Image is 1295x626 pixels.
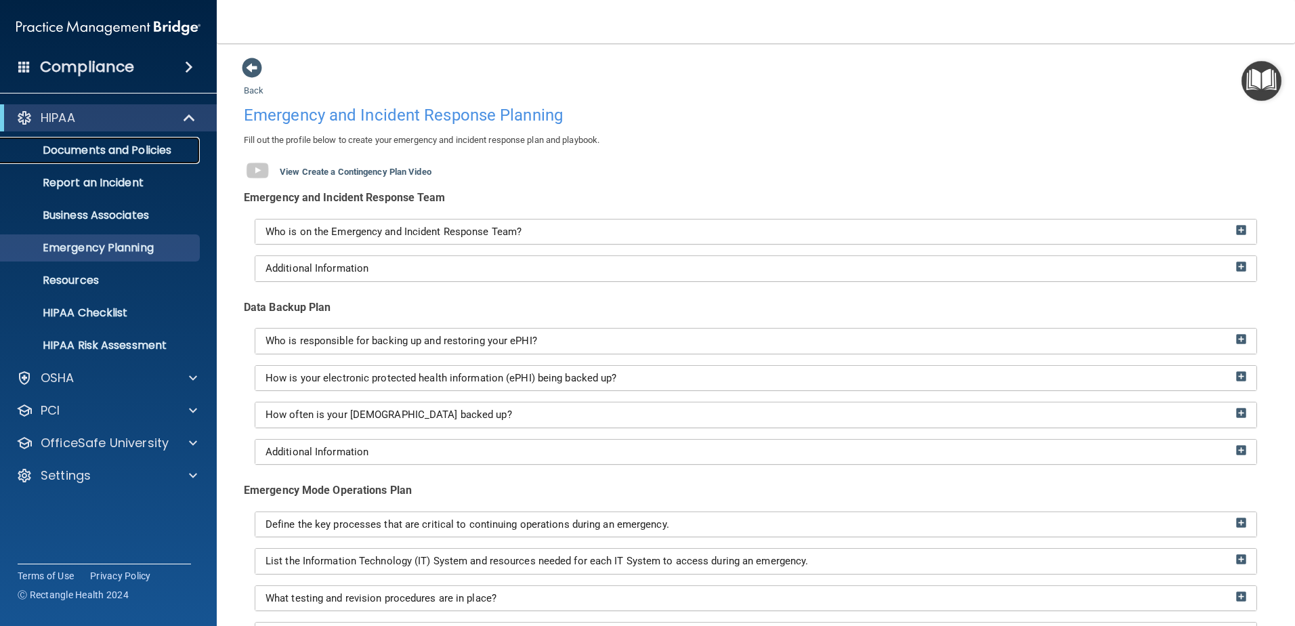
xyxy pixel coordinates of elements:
p: HIPAA [41,110,75,126]
a: Terms of Use [18,569,74,583]
p: HIPAA Checklist [9,306,194,320]
img: PMB logo [16,14,200,41]
p: PCI [41,402,60,419]
span: Who is responsible for backing up and restoring your ePHI? [266,335,537,347]
img: ic_add_box.75fa564c.png [1236,591,1246,602]
a: How often is your [DEMOGRAPHIC_DATA] backed up? [266,409,1246,421]
p: OSHA [41,370,75,386]
p: Documents and Policies [9,144,194,157]
a: List the Information Technology (IT) System and resources needed for each IT System to access dur... [266,556,1246,567]
span: How often is your [DEMOGRAPHIC_DATA] backed up? [266,409,512,421]
a: OfficeSafe University [16,435,197,451]
img: gray_youtube_icon.38fcd6cc.png [244,157,271,184]
p: Settings [41,467,91,484]
a: Who is responsible for backing up and restoring your ePHI? [266,335,1246,347]
b: Emergency Mode Operations Plan [244,484,412,497]
b: View Create a Contingency Plan Video [280,167,431,177]
p: Report an Incident [9,176,194,190]
p: Emergency Planning [9,241,194,255]
img: ic_add_box.75fa564c.png [1236,262,1246,272]
img: ic_add_box.75fa564c.png [1236,445,1246,455]
a: Back [244,69,263,96]
span: Additional Information [266,446,368,458]
a: Who is on the Emergency and Incident Response Team? [266,226,1246,238]
a: How is your electronic protected health information (ePHI) being backed up? [266,373,1246,384]
a: Settings [16,467,197,484]
p: Resources [9,274,194,287]
a: Additional Information [266,263,1246,274]
img: ic_add_box.75fa564c.png [1236,334,1246,344]
a: Privacy Policy [90,569,151,583]
span: How is your electronic protected health information (ePHI) being backed up? [266,372,617,384]
a: HIPAA [16,110,196,126]
a: PCI [16,402,197,419]
a: Additional Information [266,446,1246,458]
a: Define the key processes that are critical to continuing operations during an emergency. [266,519,1246,530]
iframe: Drift Widget Chat Controller [1061,530,1279,584]
span: What testing and revision procedures are in place? [266,592,496,604]
img: ic_add_box.75fa564c.png [1236,408,1246,418]
p: OfficeSafe University [41,435,169,451]
b: Emergency and Incident Response Team [244,191,446,204]
span: Who is on the Emergency and Incident Response Team? [266,226,522,238]
button: Open Resource Center [1241,61,1281,101]
h4: Emergency and Incident Response Planning [244,106,1268,124]
p: Fill out the profile below to create your emergency and incident response plan and playbook. [244,132,1268,148]
a: OSHA [16,370,197,386]
img: ic_add_box.75fa564c.png [1236,518,1246,528]
p: HIPAA Risk Assessment [9,339,194,352]
img: ic_add_box.75fa564c.png [1236,371,1246,381]
span: Additional Information [266,262,368,274]
span: Define the key processes that are critical to continuing operations during an emergency. [266,518,669,530]
span: List the Information Technology (IT) System and resources needed for each IT System to access dur... [266,555,808,567]
img: ic_add_box.75fa564c.png [1236,225,1246,235]
span: Ⓒ Rectangle Health 2024 [18,588,129,602]
b: Data Backup Plan [244,301,331,314]
a: What testing and revision procedures are in place? [266,593,1246,604]
p: Business Associates [9,209,194,222]
h4: Compliance [40,58,134,77]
